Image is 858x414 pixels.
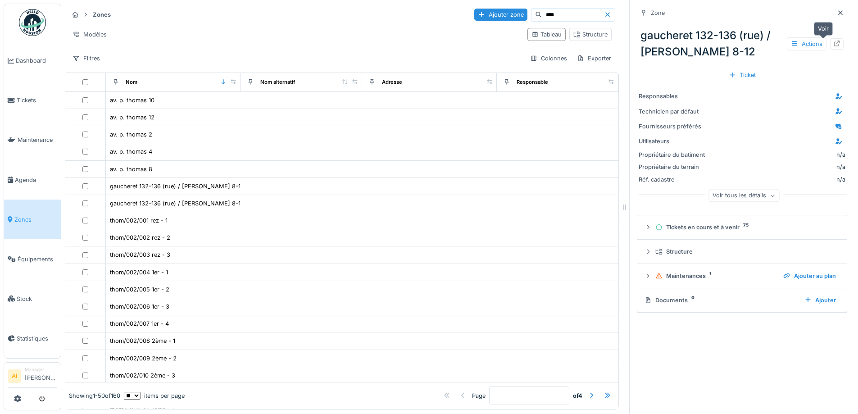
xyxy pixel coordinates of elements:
span: Agenda [15,176,57,184]
div: Responsable [517,78,548,86]
div: Voir tous les détails [708,189,779,202]
span: Équipements [18,255,57,264]
div: av. p. thomas 4 [110,147,152,156]
div: gaucheret 132-136 (rue) / [PERSON_NAME] 8-12 [110,182,244,191]
div: Réf. cadastre [639,175,706,184]
strong: of 4 [573,391,582,400]
li: AI [8,369,21,383]
div: Zone [651,9,665,17]
div: n/a [710,163,845,171]
div: thom/002/008 2ème - 1 [110,337,175,345]
summary: Tickets en cours et à venir75 [641,219,843,236]
a: Statistiques [4,318,61,358]
div: Page [472,391,486,400]
div: av. p. thomas 12 [110,113,154,122]
div: Showing 1 - 50 of 160 [69,391,120,400]
div: Manager [25,366,57,373]
summary: Structure [641,243,843,260]
div: Ticket [725,69,759,81]
div: Propriétaire du terrain [639,163,706,171]
div: gaucheret 132-136 (rue) / [PERSON_NAME] 8-12 - site [110,199,260,208]
div: thom/002/006 1er - 3 [110,302,169,311]
div: n/a [836,150,845,159]
div: thom/002/001 rez - 1 [110,216,168,225]
a: Agenda [4,160,61,200]
a: Équipements [4,239,61,279]
div: Colonnes [526,52,571,65]
a: AI Manager[PERSON_NAME] [8,366,57,388]
div: items per page [124,391,185,400]
div: av. p. thomas 2 [110,130,152,139]
a: Dashboard [4,41,61,81]
li: [PERSON_NAME] [25,366,57,386]
span: Maintenance [18,136,57,144]
div: Propriétaire du batiment [639,150,706,159]
div: thom/002/002 rez - 2 [110,233,170,242]
div: thom/002/003 rez - 3 [110,250,170,259]
a: Tickets [4,81,61,120]
span: Dashboard [16,56,57,65]
div: Documents [645,296,797,305]
a: Stock [4,279,61,318]
span: Tickets [17,96,57,105]
div: Tickets en cours et à venir [655,223,836,232]
div: thom/002/007 1er - 4 [110,319,169,328]
div: Modèles [68,28,111,41]
div: Utilisateurs [639,137,706,146]
summary: Documents0Ajouter [641,292,843,309]
div: thom/002/009 2ème - 2 [110,354,177,363]
div: Exporter [573,52,615,65]
span: Stock [17,295,57,303]
div: Actions [787,37,826,50]
div: thom/002/004 1er - 1 [110,268,168,277]
div: Fournisseurs préférés [639,122,706,131]
div: gaucheret 132-136 (rue) / [PERSON_NAME] 8-12 [637,24,847,64]
div: Filtres [68,52,104,65]
div: thom/002/005 1er - 2 [110,285,169,294]
div: Structure [573,30,608,39]
div: Nom [126,78,137,86]
div: Ajouter au plan [780,270,840,282]
div: Technicien par défaut [639,107,706,116]
div: Nom alternatif [260,78,295,86]
div: Ajouter zone [474,9,527,21]
a: Maintenance [4,120,61,160]
a: Zones [4,200,61,239]
span: Statistiques [17,334,57,343]
div: n/a [710,175,845,184]
div: Ajouter [801,294,840,306]
span: Zones [14,215,57,224]
div: Maintenances [655,272,776,280]
div: thom/002/010 2ème - 3 [110,371,175,380]
div: Adresse [382,78,402,86]
img: Badge_color-CXgf-gQk.svg [19,9,46,36]
div: Structure [655,247,836,256]
strong: Zones [89,10,114,19]
summary: Maintenances1Ajouter au plan [641,268,843,284]
div: Voir [814,22,833,35]
div: av. p. thomas 8 [110,165,152,173]
div: Responsables [639,92,706,100]
div: av. p. thomas 10 [110,96,154,105]
div: Tableau [531,30,562,39]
